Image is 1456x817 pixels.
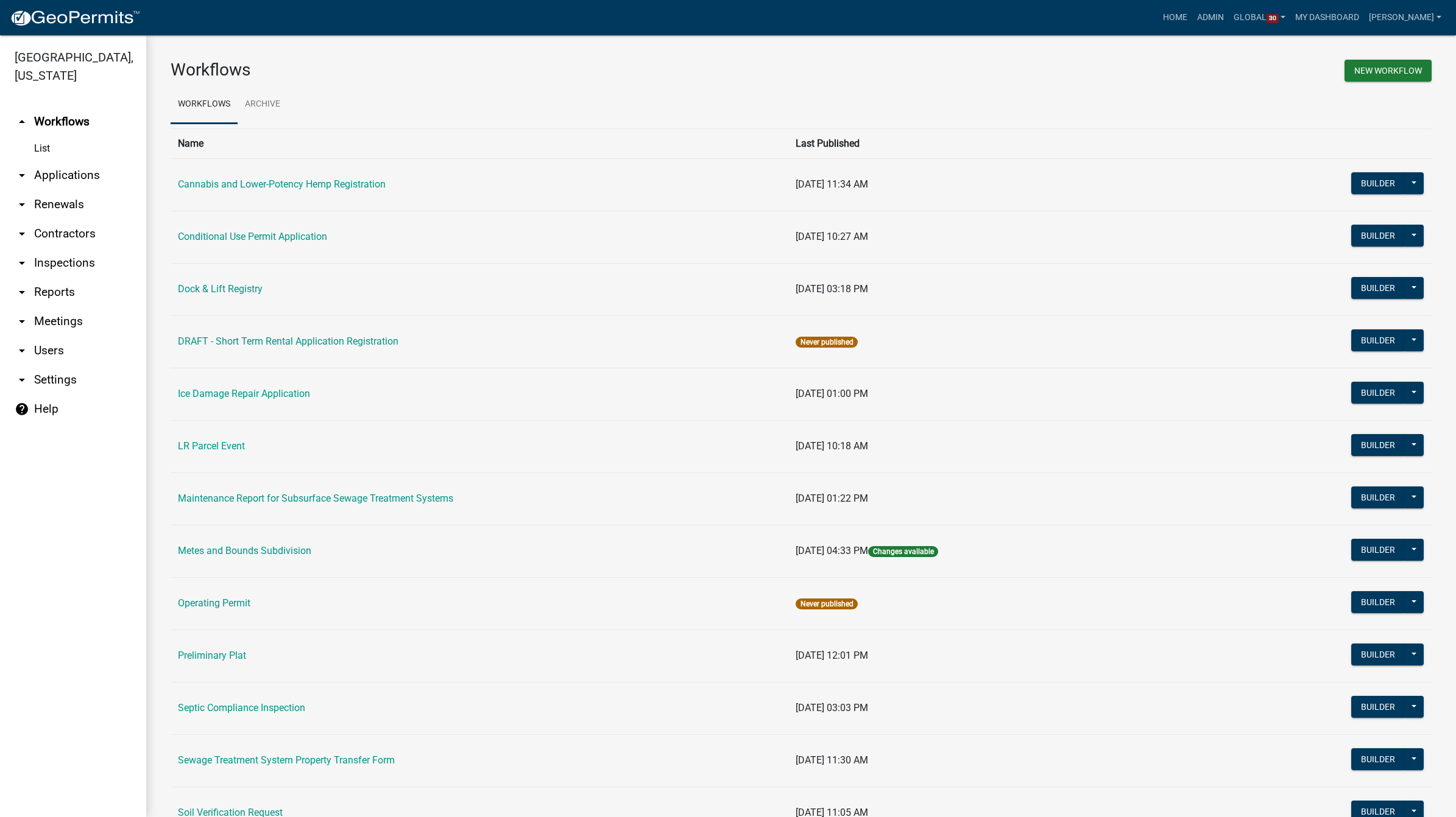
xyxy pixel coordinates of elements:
i: arrow_drop_down [15,197,29,212]
span: [DATE] 10:18 AM [796,440,868,452]
a: Conditional Use Permit Application [178,231,327,242]
a: Metes and Bounds Subdivision [178,545,311,556]
span: Never published [796,337,857,348]
i: arrow_drop_down [15,373,29,387]
button: Builder [1351,172,1405,194]
th: Last Published [788,128,1248,158]
button: Builder [1351,643,1405,665]
i: arrow_drop_down [15,343,29,358]
button: Builder [1351,225,1405,247]
i: arrow_drop_down [15,285,29,300]
i: arrow_drop_down [15,168,29,183]
span: [DATE] 03:18 PM [796,283,868,295]
span: [DATE] 12:01 PM [796,650,868,661]
i: arrow_drop_down [15,314,29,329]
a: Maintenance Report for Subsurface Sewage Treatment Systems [178,493,453,504]
a: DRAFT - Short Term Rental Application Registration [178,335,398,347]
a: My Dashboard [1290,6,1364,29]
a: Admin [1192,6,1229,29]
a: Sewage Treatment System Property Transfer Form [178,754,395,766]
span: [DATE] 11:30 AM [796,754,868,766]
a: Global30 [1229,6,1291,29]
a: Preliminary Plat [178,650,246,661]
button: Builder [1351,382,1405,404]
a: Septic Compliance Inspection [178,702,305,714]
button: Builder [1351,329,1405,351]
button: Builder [1351,486,1405,508]
button: Builder [1351,539,1405,561]
button: Builder [1351,748,1405,770]
i: arrow_drop_down [15,226,29,241]
i: help [15,402,29,416]
a: LR Parcel Event [178,440,245,452]
button: Builder [1351,591,1405,613]
a: [PERSON_NAME] [1364,6,1446,29]
button: New Workflow [1345,60,1432,82]
span: [DATE] 10:27 AM [796,231,868,242]
i: arrow_drop_down [15,256,29,270]
span: [DATE] 01:00 PM [796,388,868,399]
span: [DATE] 03:03 PM [796,702,868,714]
i: arrow_drop_up [15,114,29,129]
span: [DATE] 04:33 PM [796,545,868,556]
span: [DATE] 01:22 PM [796,493,868,504]
span: 30 [1267,14,1279,24]
button: Builder [1351,434,1405,456]
a: Operating Permit [178,597,250,609]
a: Ice Damage Repair Application [178,388,310,399]
span: [DATE] 11:34 AM [796,178,868,190]
a: Home [1158,6,1192,29]
a: Workflows [171,85,238,124]
a: Archive [238,85,288,124]
a: Dock & Lift Registry [178,283,263,295]
button: Builder [1351,696,1405,718]
a: Cannabis and Lower-Potency Hemp Registration [178,178,386,190]
th: Name [171,128,788,158]
h3: Workflows [171,60,792,80]
span: Never published [796,598,857,609]
button: Builder [1351,277,1405,299]
span: Changes available [868,546,938,557]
